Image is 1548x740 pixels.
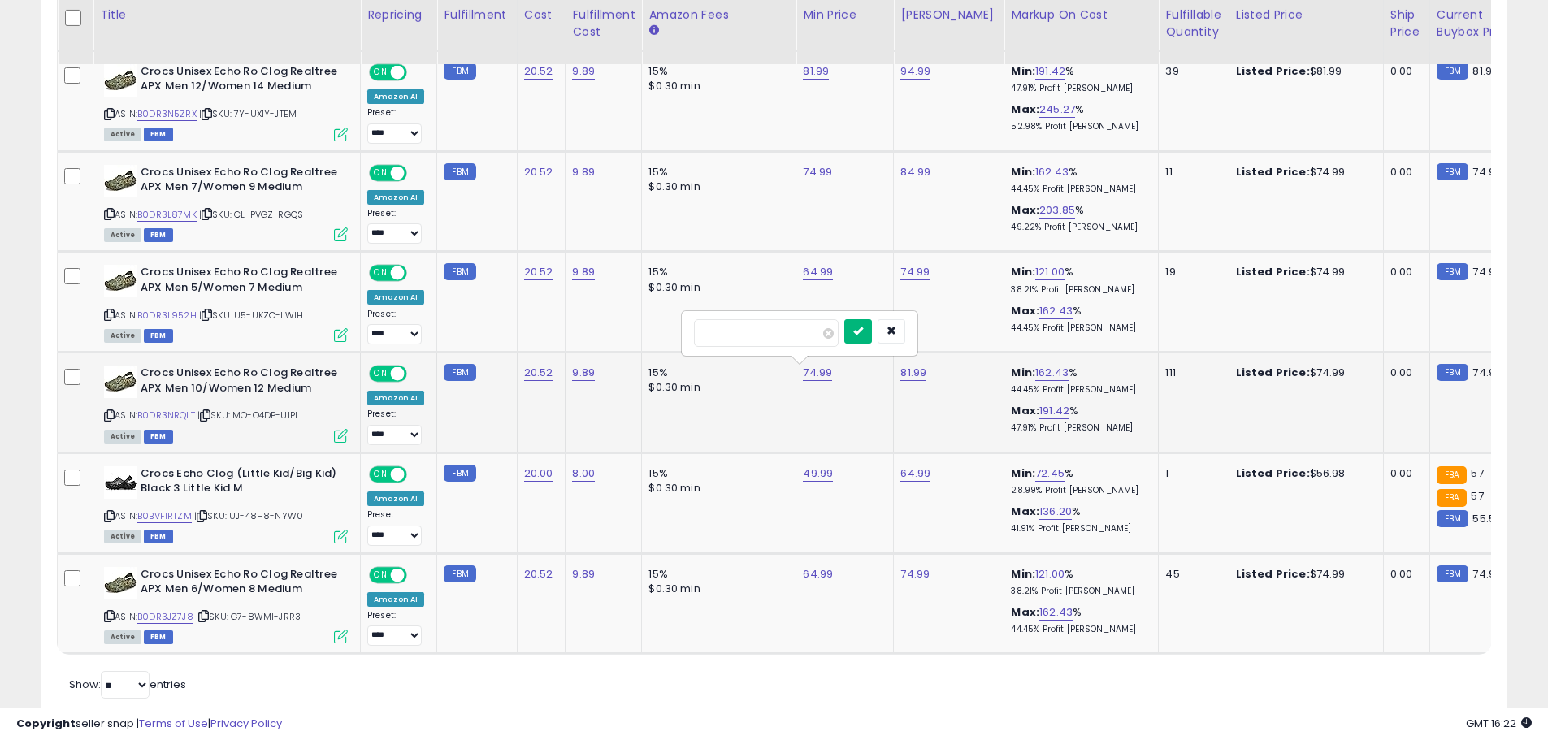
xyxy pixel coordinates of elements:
[1236,566,1310,582] b: Listed Price:
[1011,605,1146,635] div: %
[1011,102,1146,132] div: %
[524,264,553,280] a: 20.52
[405,166,431,180] span: OFF
[1236,265,1371,279] div: $74.99
[1165,366,1216,380] div: 111
[104,530,141,543] span: All listings currently available for purchase on Amazon
[141,265,338,299] b: Crocs Unisex Echo Ro Clog Realtree APX Men 5/Women 7 Medium
[1035,264,1065,280] a: 121.00
[139,716,208,731] a: Terms of Use
[69,677,186,692] span: Show: entries
[1437,364,1468,381] small: FBM
[1165,64,1216,79] div: 39
[1011,64,1146,94] div: %
[524,365,553,381] a: 20.52
[104,329,141,343] span: All listings currently available for purchase on Amazon
[104,265,348,340] div: ASIN:
[1039,303,1073,319] a: 162.43
[104,165,137,197] img: 41cLoe8dumL._SL40_.jpg
[367,6,430,24] div: Repricing
[1390,165,1417,180] div: 0.00
[648,280,783,295] div: $0.30 min
[367,190,424,205] div: Amazon AI
[1390,6,1423,41] div: Ship Price
[524,465,553,482] a: 20.00
[1011,83,1146,94] p: 47.91% Profit [PERSON_NAME]
[444,6,509,24] div: Fulfillment
[1472,365,1502,380] span: 74.99
[1236,64,1371,79] div: $81.99
[144,430,173,444] span: FBM
[803,465,833,482] a: 49.99
[104,64,348,140] div: ASIN:
[104,228,141,242] span: All listings currently available for purchase on Amazon
[199,208,303,221] span: | SKU: CL-PVGZ-RGQS
[1472,264,1502,279] span: 74.99
[572,365,595,381] a: 9.89
[1236,465,1310,481] b: Listed Price:
[104,366,348,441] div: ASIN:
[104,430,141,444] span: All listings currently available for purchase on Amazon
[1437,163,1468,180] small: FBM
[1390,567,1417,582] div: 0.00
[572,566,595,582] a: 9.89
[137,610,193,624] a: B0DR3JZ7J8
[1437,565,1468,582] small: FBM
[16,716,282,732] div: seller snap | |
[900,365,926,381] a: 81.99
[803,264,833,280] a: 64.99
[141,366,338,400] b: Crocs Unisex Echo Ro Clog Realtree APX Men 10/Women 12 Medium
[803,164,832,180] a: 74.99
[1011,624,1146,635] p: 44.45% Profit [PERSON_NAME]
[1472,566,1502,582] span: 74.99
[1011,422,1146,434] p: 47.91% Profit [PERSON_NAME]
[371,467,391,481] span: ON
[1011,164,1035,180] b: Min:
[1165,567,1216,582] div: 45
[1011,222,1146,233] p: 49.22% Profit [PERSON_NAME]
[648,380,783,395] div: $0.30 min
[1437,6,1520,41] div: Current Buybox Price
[367,491,424,506] div: Amazon AI
[1035,63,1065,80] a: 191.42
[141,165,338,199] b: Crocs Unisex Echo Ro Clog Realtree APX Men 7/Women 9 Medium
[648,64,783,79] div: 15%
[444,465,475,482] small: FBM
[648,24,658,38] small: Amazon Fees.
[1471,465,1483,481] span: 57
[1011,265,1146,295] div: %
[1011,102,1039,117] b: Max:
[197,409,297,422] span: | SKU: MO-O4DP-UIPI
[1466,716,1532,731] span: 2025-10-13 16:22 GMT
[648,366,783,380] div: 15%
[367,592,424,607] div: Amazon AI
[900,465,930,482] a: 64.99
[1011,322,1146,334] p: 44.45% Profit [PERSON_NAME]
[572,465,595,482] a: 8.00
[648,567,783,582] div: 15%
[1236,466,1371,481] div: $56.98
[1039,504,1072,520] a: 136.20
[367,89,424,104] div: Amazon AI
[104,466,348,542] div: ASIN:
[1236,365,1310,380] b: Listed Price:
[144,128,173,141] span: FBM
[1471,488,1483,504] span: 57
[104,366,137,398] img: 41cLoe8dumL._SL40_.jpg
[1236,264,1310,279] b: Listed Price:
[1011,466,1146,496] div: %
[803,6,887,24] div: Min Price
[1011,403,1039,418] b: Max:
[371,367,391,381] span: ON
[1011,304,1146,334] div: %
[405,467,431,481] span: OFF
[144,630,173,644] span: FBM
[1011,303,1039,318] b: Max:
[1390,64,1417,79] div: 0.00
[1011,604,1039,620] b: Max:
[1437,263,1468,280] small: FBM
[196,610,301,623] span: | SKU: G7-8WMI-JRR3
[1011,365,1035,380] b: Min:
[1011,284,1146,296] p: 38.21% Profit [PERSON_NAME]
[1011,523,1146,534] p: 41.91% Profit [PERSON_NAME]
